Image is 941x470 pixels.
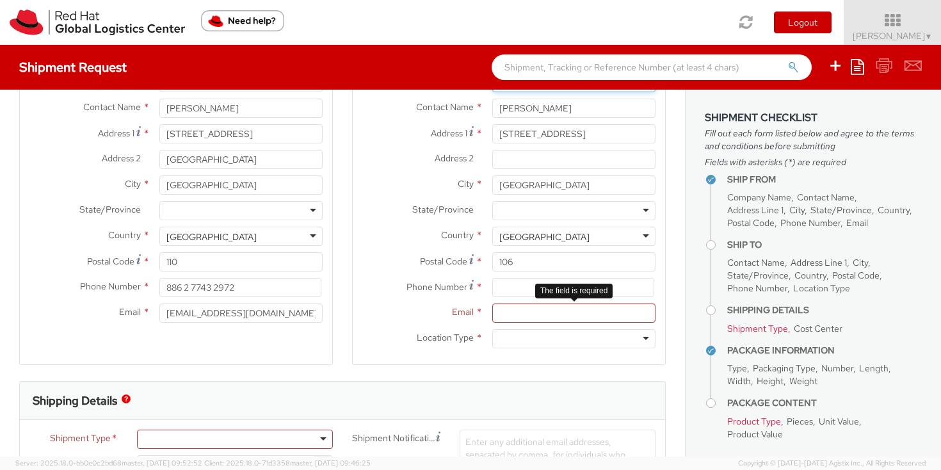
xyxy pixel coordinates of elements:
[122,458,202,467] span: master, [DATE] 09:52:52
[727,282,787,294] span: Phone Number
[102,152,141,164] span: Address 2
[19,60,127,74] h4: Shipment Request
[727,240,922,250] h4: Ship To
[15,458,202,467] span: Server: 2025.18.0-bb0e0c2bd68
[705,112,922,124] h3: Shipment Checklist
[119,306,141,318] span: Email
[727,191,791,203] span: Company Name
[416,101,474,113] span: Contact Name
[789,204,805,216] span: City
[738,458,926,469] span: Copyright © [DATE]-[DATE] Agistix Inc., All Rights Reserved
[794,323,842,334] span: Cost Center
[727,346,922,355] h4: Package Information
[441,229,474,241] span: Country
[108,229,141,241] span: Country
[846,217,868,229] span: Email
[705,127,922,152] span: Fill out each form listed below and agree to the terms and conditions before submitting
[83,101,141,113] span: Contact Name
[789,375,817,387] span: Weight
[420,255,467,267] span: Postal Code
[853,30,933,42] span: [PERSON_NAME]
[727,323,788,334] span: Shipment Type
[727,204,784,216] span: Address Line 1
[80,280,141,292] span: Phone Number
[753,362,816,374] span: Packaging Type
[417,332,474,343] span: Location Type
[819,416,859,427] span: Unit Value
[787,416,813,427] span: Pieces
[535,284,613,298] div: The field is required
[87,255,134,267] span: Postal Code
[33,394,117,407] h3: Shipping Details
[757,375,784,387] span: Height
[878,204,910,216] span: Country
[166,231,257,243] div: [GEOGRAPHIC_DATA]
[290,458,371,467] span: master, [DATE] 09:46:25
[50,432,111,446] span: Shipment Type
[727,217,775,229] span: Postal Code
[435,152,474,164] span: Address 2
[821,362,853,374] span: Number
[492,54,812,80] input: Shipment, Tracking or Reference Number (at least 4 chars)
[727,375,751,387] span: Width
[452,306,474,318] span: Email
[201,10,284,31] button: Need help?
[780,217,840,229] span: Phone Number
[794,270,826,281] span: Country
[727,416,781,427] span: Product Type
[859,362,889,374] span: Length
[791,257,847,268] span: Address Line 1
[10,10,185,35] img: rh-logistics-00dfa346123c4ec078e1.svg
[727,270,789,281] span: State/Province
[125,178,141,190] span: City
[810,204,872,216] span: State/Province
[727,305,922,315] h4: Shipping Details
[79,204,141,215] span: State/Province
[98,127,134,139] span: Address 1
[431,127,467,139] span: Address 1
[499,231,590,243] div: [GEOGRAPHIC_DATA]
[853,257,868,268] span: City
[925,31,933,42] span: ▼
[705,156,922,168] span: Fields with asterisks (*) are required
[204,458,371,467] span: Client: 2025.18.0-71d3358
[727,398,922,408] h4: Package Content
[774,12,832,33] button: Logout
[797,191,855,203] span: Contact Name
[412,204,474,215] span: State/Province
[793,282,850,294] span: Location Type
[727,428,783,440] span: Product Value
[727,362,747,374] span: Type
[832,270,880,281] span: Postal Code
[727,175,922,184] h4: Ship From
[458,178,474,190] span: City
[352,432,436,445] span: Shipment Notification
[727,257,785,268] span: Contact Name
[406,281,467,293] span: Phone Number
